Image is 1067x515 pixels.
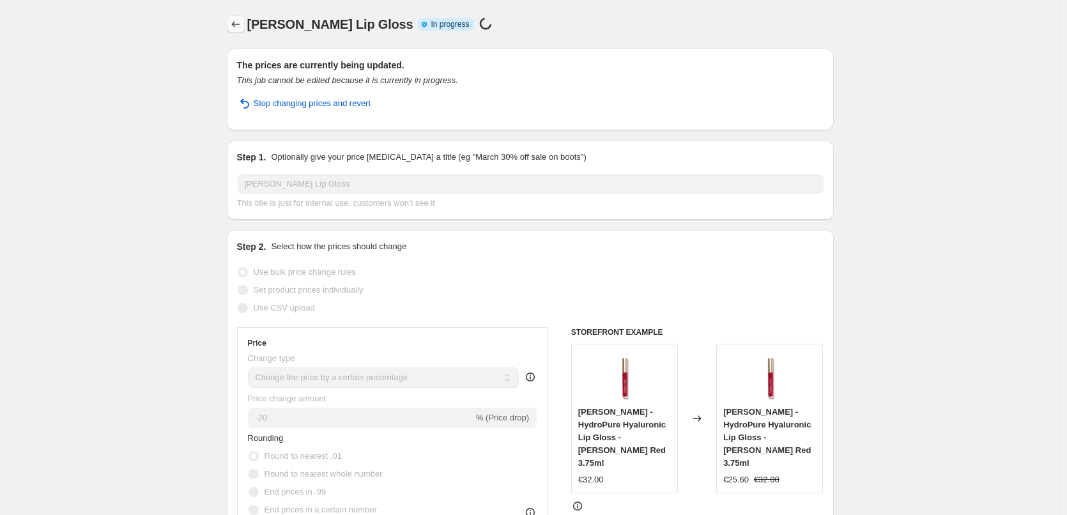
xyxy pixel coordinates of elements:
[254,285,364,295] span: Set product prices individually
[578,407,666,468] span: [PERSON_NAME] - HydroPure Hyaluronic Lip Gloss - [PERSON_NAME] Red 3.75ml
[237,240,266,253] h2: Step 2.
[254,303,315,312] span: Use CSV upload
[476,413,529,422] span: % (Price drop)
[271,151,586,164] p: Optionally give your price [MEDICAL_DATA] a title (eg "March 30% off sale on boots")
[229,93,379,114] button: Stop changing prices and revert
[254,97,371,110] span: Stop changing prices and revert
[248,338,266,348] h3: Price
[248,433,284,443] span: Rounding
[237,151,266,164] h2: Step 1.
[524,371,537,383] div: help
[254,267,356,277] span: Use bulk price change rules
[744,351,795,402] img: jane-iredale-hydropure-hyaluronic-lip-gloss-berry-red-375ml-384933_80x.png
[578,475,604,484] span: €32.00
[265,469,383,479] span: Round to nearest whole number
[723,475,749,484] span: €25.60
[599,351,650,402] img: jane-iredale-hydropure-hyaluronic-lip-gloss-berry-red-375ml-384933_80x.png
[431,19,469,29] span: In progress
[237,75,458,85] i: This job cannot be edited because it is currently in progress.
[265,505,377,514] span: End prices in a certain number
[248,353,295,363] span: Change type
[227,15,245,33] button: Price change jobs
[723,407,811,468] span: [PERSON_NAME] - HydroPure Hyaluronic Lip Gloss - [PERSON_NAME] Red 3.75ml
[248,394,326,403] span: Price change amount
[265,451,342,461] span: Round to nearest .01
[248,408,473,428] input: -15
[237,59,824,72] h2: The prices are currently being updated.
[237,198,435,208] span: This title is just for internal use, customers won't see it
[237,174,824,194] input: 30% off holiday sale
[265,487,326,496] span: End prices in .99
[247,17,413,31] span: [PERSON_NAME] Lip Gloss
[271,240,406,253] p: Select how the prices should change
[754,475,779,484] span: €32.00
[571,327,824,337] h6: STOREFRONT EXAMPLE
